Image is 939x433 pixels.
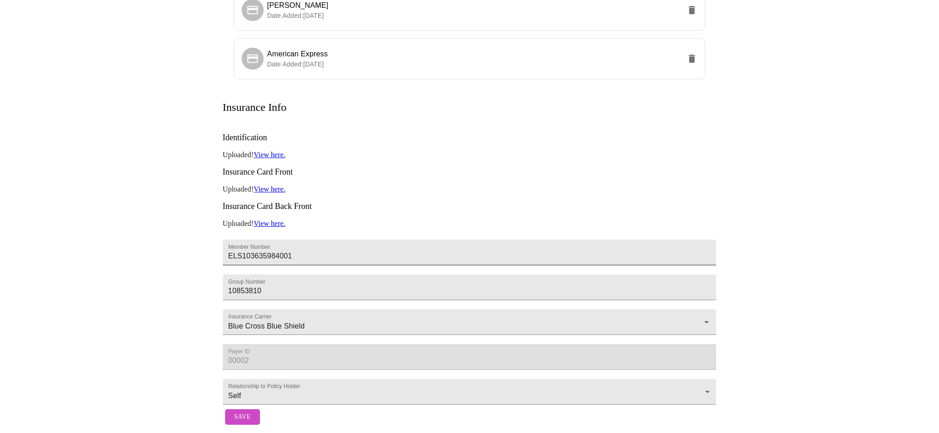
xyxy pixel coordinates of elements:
[681,48,703,70] button: delete
[225,409,260,425] button: Save
[223,185,717,193] p: Uploaded!
[223,101,287,114] h3: Insurance Info
[223,202,717,211] h3: Insurance Card Back Front
[267,50,328,58] span: American Express
[234,411,251,423] span: Save
[223,151,717,159] p: Uploaded!
[254,219,285,227] a: View here.
[700,316,713,329] button: Open
[223,167,717,177] h3: Insurance Card Front
[267,1,329,9] span: [PERSON_NAME]
[267,12,324,19] span: Date Added: [DATE]
[223,219,717,228] p: Uploaded!
[223,379,717,405] div: Self
[254,185,285,193] a: View here.
[254,151,285,159] a: View here.
[267,60,324,68] span: Date Added: [DATE]
[223,133,717,143] h3: Identification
